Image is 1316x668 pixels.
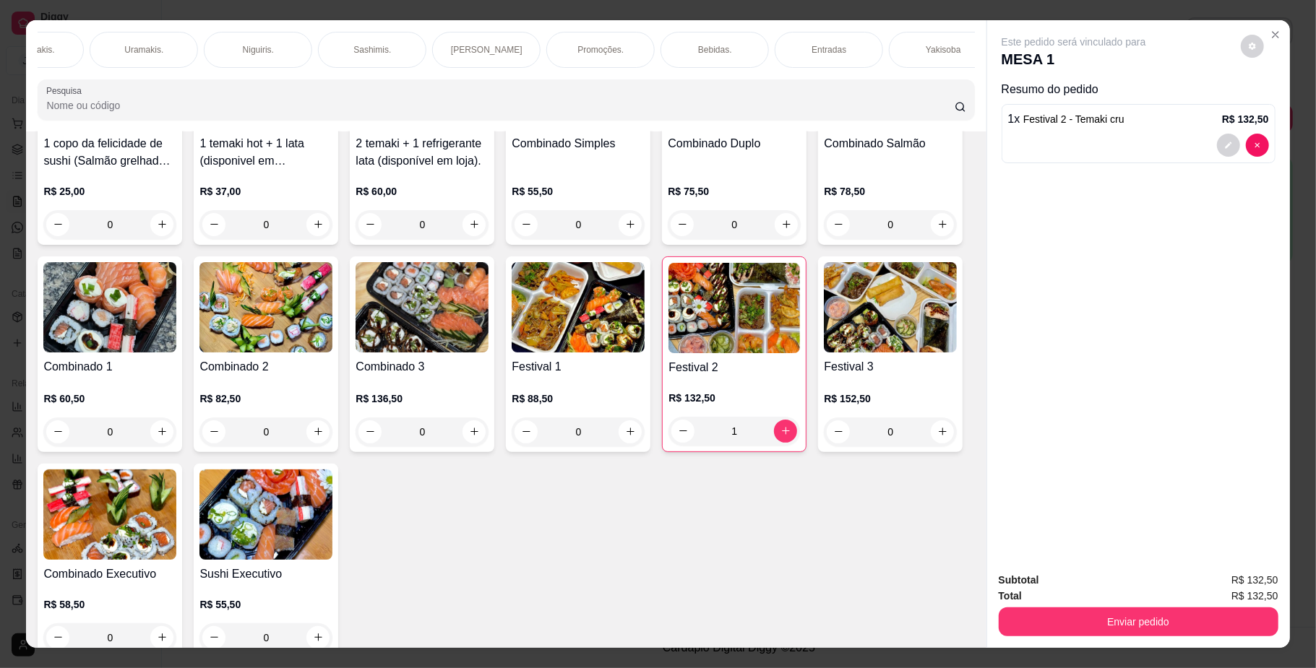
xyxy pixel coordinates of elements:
p: Niguiris. [243,44,274,56]
button: decrease-product-quantity [202,626,225,649]
button: decrease-product-quantity [1241,35,1264,58]
h4: 2 temaki + 1 refrigerante lata (disponível em loja). [356,135,489,170]
p: Sashimis. [353,44,391,56]
p: Resumo do pedido [1002,81,1276,98]
p: R$ 152,50 [824,391,957,406]
button: increase-product-quantity [150,626,173,649]
h4: Combinado 2 [199,358,332,376]
input: Pesquisa [46,98,954,113]
button: Close [1264,23,1287,46]
img: product-image [199,262,332,352]
p: R$ 136,50 [356,391,489,406]
p: R$ 60,50 [43,391,176,406]
p: MESA 1 [1002,49,1146,69]
p: R$ 55,50 [512,184,645,199]
label: Pesquisa [46,84,87,97]
p: Bebidas. [698,44,732,56]
button: increase-product-quantity [463,420,486,443]
strong: Subtotal [999,574,1039,586]
button: decrease-product-quantity [202,420,225,443]
span: R$ 132,50 [1231,588,1278,604]
button: decrease-product-quantity [1217,134,1240,157]
img: product-image [512,262,645,352]
p: R$ 25,00 [43,184,176,199]
h4: Combinado Duplo [668,135,801,152]
button: decrease-product-quantity [358,420,382,443]
p: Este pedido será vinculado para [1002,35,1146,49]
button: increase-product-quantity [306,420,330,443]
p: Entradas [812,44,846,56]
span: R$ 132,50 [1231,572,1278,588]
img: product-image [668,263,800,353]
h4: 1 temaki hot + 1 lata (disponivel em [GEOGRAPHIC_DATA]) [199,135,332,170]
button: increase-product-quantity [150,420,173,443]
p: Uramakis. [124,44,163,56]
button: decrease-product-quantity [46,420,69,443]
img: product-image [43,469,176,560]
h4: Combinado Executivo [43,565,176,583]
p: R$ 58,50 [43,597,176,612]
p: R$ 55,50 [199,597,332,612]
h4: Sushi Executivo [199,565,332,583]
h4: Combinado 3 [356,358,489,376]
button: increase-product-quantity [306,626,330,649]
h4: Festival 2 [668,359,800,376]
img: product-image [356,262,489,352]
h4: Combinado 1 [43,358,176,376]
img: product-image [199,469,332,560]
button: decrease-product-quantity [202,213,225,236]
p: [PERSON_NAME] [451,44,522,56]
p: Promoções. [577,44,624,56]
button: increase-product-quantity [150,213,173,236]
button: decrease-product-quantity [46,213,69,236]
p: R$ 82,50 [199,391,332,406]
p: R$ 132,50 [668,391,800,405]
button: decrease-product-quantity [1246,134,1269,157]
p: R$ 78,50 [824,184,957,199]
button: decrease-product-quantity [46,626,69,649]
p: 1 x [1008,110,1124,128]
strong: Total [999,590,1022,602]
span: Festival 2 - Temaki cru [1023,113,1124,125]
h4: Festival 3 [824,358,957,376]
h4: Festival 1 [512,358,645,376]
button: increase-product-quantity [306,213,330,236]
p: Yakisoba [926,44,960,56]
img: product-image [824,262,957,352]
p: R$ 60,00 [356,184,489,199]
h4: Combinado Salmão [824,135,957,152]
p: R$ 132,50 [1222,112,1269,126]
p: R$ 37,00 [199,184,332,199]
h4: Combinado Simples [512,135,645,152]
p: R$ 75,50 [668,184,801,199]
h4: 1 copo da felicidade de sushi (Salmão grelhado) 200ml + 1 lata (disponivel em [GEOGRAPHIC_DATA]) [43,135,176,170]
button: Enviar pedido [999,607,1278,636]
p: R$ 88,50 [512,391,645,406]
img: product-image [43,262,176,352]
